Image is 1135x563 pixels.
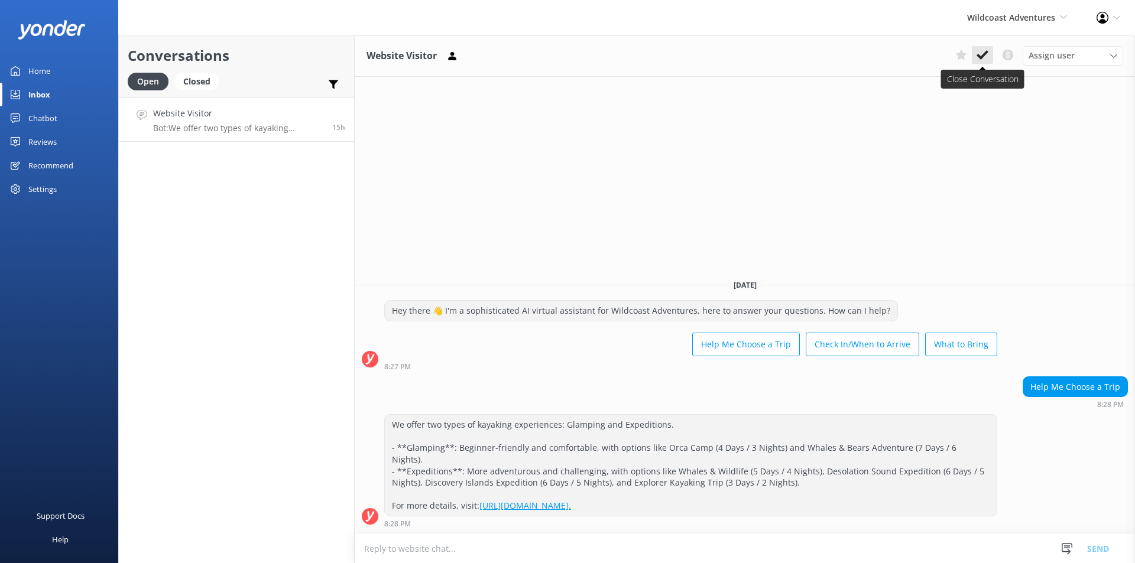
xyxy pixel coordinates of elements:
[332,122,345,132] span: Oct 06 2025 08:28pm (UTC -07:00) America/Tijuana
[806,333,919,356] button: Check In/When to Arrive
[52,528,69,551] div: Help
[967,12,1055,23] span: Wildcoast Adventures
[384,363,411,370] strong: 8:27 PM
[28,177,57,201] div: Settings
[1023,400,1128,408] div: Oct 06 2025 08:28pm (UTC -07:00) America/Tijuana
[128,74,174,87] a: Open
[28,83,50,106] div: Inbox
[479,500,571,511] a: [URL][DOMAIN_NAME].
[1023,46,1123,65] div: Assign User
[28,154,73,177] div: Recommend
[174,74,225,87] a: Closed
[384,362,997,370] div: Oct 06 2025 08:27pm (UTC -07:00) America/Tijuana
[153,123,323,134] p: Bot: We offer two types of kayaking experiences: Glamping and Expeditions. - **Glamping**: Beginn...
[384,519,997,528] div: Oct 06 2025 08:28pm (UTC -07:00) America/Tijuana
[727,280,764,290] span: [DATE]
[37,504,85,528] div: Support Docs
[18,20,86,40] img: yonder-white-logo.png
[128,44,345,67] h2: Conversations
[692,333,800,356] button: Help Me Choose a Trip
[174,73,219,90] div: Closed
[119,97,354,142] a: Website VisitorBot:We offer two types of kayaking experiences: Glamping and Expeditions. - **Glam...
[367,48,437,64] h3: Website Visitor
[153,107,323,120] h4: Website Visitor
[385,301,897,321] div: Hey there 👋 I'm a sophisticated AI virtual assistant for Wildcoast Adventures, here to answer you...
[384,520,411,528] strong: 8:28 PM
[385,415,997,516] div: We offer two types of kayaking experiences: Glamping and Expeditions. - **Glamping**: Beginner-fr...
[1029,49,1075,62] span: Assign user
[28,106,57,130] div: Chatbot
[28,130,57,154] div: Reviews
[128,73,168,90] div: Open
[1023,377,1127,397] div: Help Me Choose a Trip
[1097,401,1124,408] strong: 8:28 PM
[28,59,50,83] div: Home
[925,333,997,356] button: What to Bring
